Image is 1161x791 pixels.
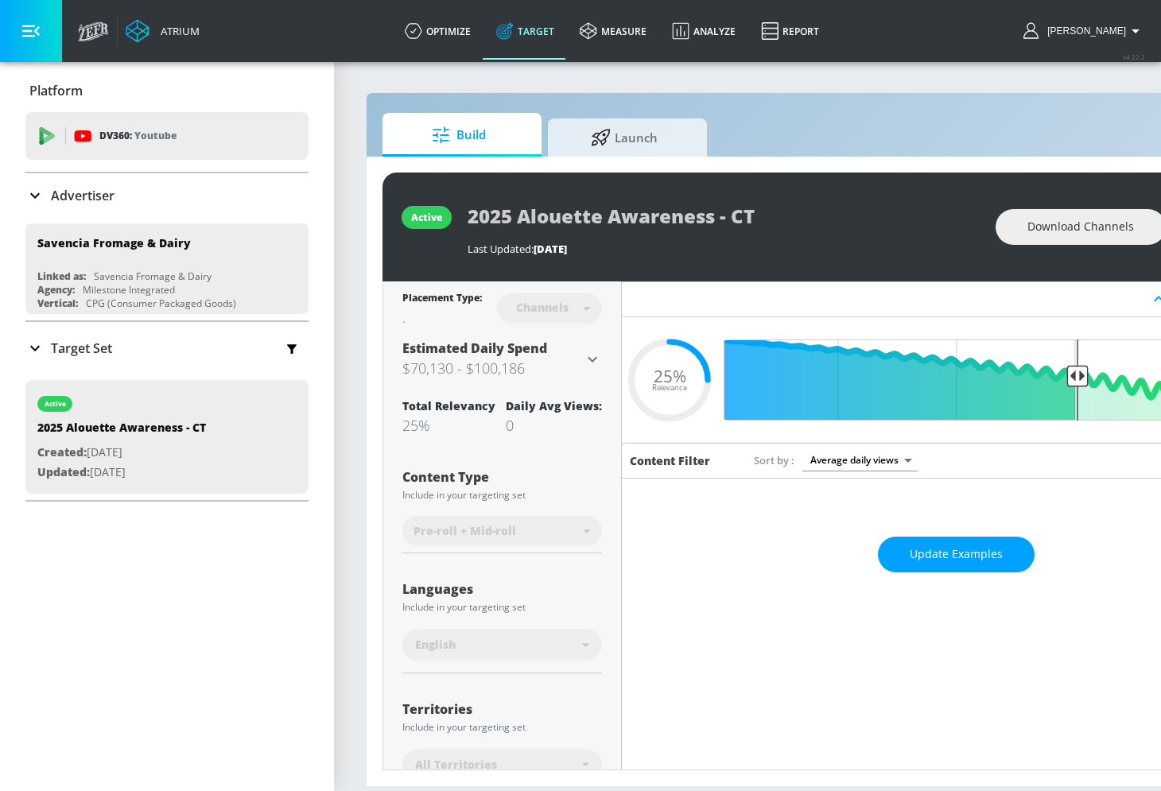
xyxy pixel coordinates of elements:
div: Atrium [154,24,200,38]
span: English [415,637,456,653]
div: Languages [402,583,602,595]
span: All Territories [415,757,497,773]
div: Savencia Fromage & Dairy [94,269,212,283]
div: Average daily views [802,449,918,471]
a: measure [567,2,659,60]
div: active2025 Alouette Awareness - CTCreated:[DATE]Updated:[DATE] [25,380,309,494]
div: Total Relevancy [402,398,495,413]
div: Savencia Fromage & DairyLinked as:Savencia Fromage & DairyAgency:Milestone IntegratedVertical:CPG... [25,223,309,314]
div: Include in your targeting set [402,490,602,500]
h6: Content Filter [630,453,710,468]
div: active [411,211,442,224]
span: Download Channels [1027,217,1134,237]
a: Target [483,2,567,60]
div: Linked as: [37,269,86,283]
div: active [45,400,66,408]
div: English [402,629,602,661]
span: Relevance [652,384,687,392]
p: [DATE] [37,463,206,483]
div: Savencia Fromage & Dairy [37,235,191,250]
div: DV360: Youtube [25,112,309,160]
span: login as: kylie.geatz@zefr.com [1041,25,1126,37]
p: Advertiser [51,187,115,204]
span: Pre-roll + Mid-roll [414,523,516,539]
div: 0 [506,416,602,435]
span: Created: [37,444,87,459]
div: Daily Avg Views: [506,398,602,413]
span: Updated: [37,464,90,479]
a: optimize [392,2,483,60]
p: Target Set [51,339,112,357]
h3: $70,130 - $100,186 [402,357,583,379]
div: Channels [508,301,577,314]
span: Update Examples [910,545,1003,564]
div: Milestone Integrated [83,283,175,297]
span: 25% [654,367,686,384]
span: [DATE] [534,242,567,256]
div: Territories [402,703,602,715]
a: Analyze [659,2,748,60]
p: Youtube [134,127,177,144]
span: v 4.22.2 [1123,52,1145,61]
div: Estimated Daily Spend$70,130 - $100,186 [402,339,602,379]
button: [PERSON_NAME] [1023,21,1145,41]
a: Report [748,2,832,60]
button: Update Examples [878,537,1035,572]
div: CPG (Consumer Packaged Goods) [86,297,236,310]
div: Advertiser [25,173,309,218]
div: Target Set [25,322,309,374]
div: 25% [402,416,495,435]
div: 2025 Alouette Awareness - CT [37,420,206,443]
div: Placement Type: [402,291,482,308]
span: Estimated Daily Spend [402,339,547,357]
span: Launch [564,118,685,157]
div: Include in your targeting set [402,603,602,612]
p: Platform [29,82,83,99]
span: Sort by [754,453,794,467]
p: DV360: [99,127,177,145]
a: Atrium [126,19,200,43]
div: All Territories [402,749,602,781]
div: Vertical: [37,297,78,310]
div: Last Updated: [468,242,980,256]
div: Include in your targeting set [402,723,602,732]
div: Platform [25,68,309,113]
div: Content Type [402,471,602,483]
p: [DATE] [37,443,206,463]
span: Build [398,116,519,154]
div: Agency: [37,283,75,297]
